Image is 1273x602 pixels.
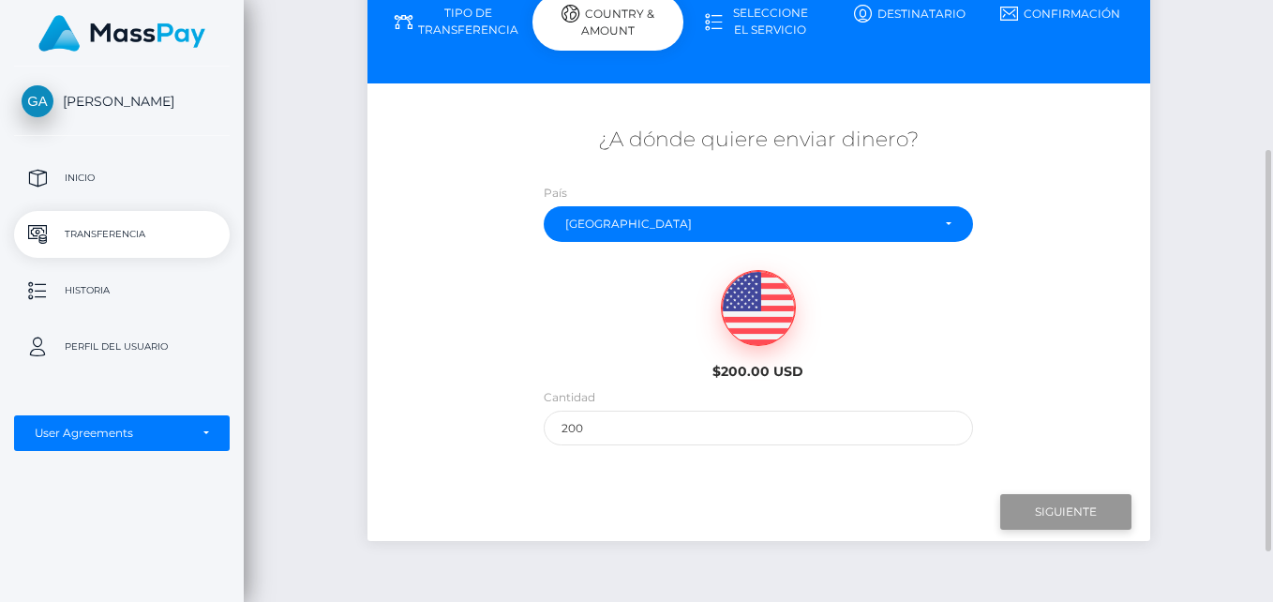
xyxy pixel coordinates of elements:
p: Inicio [22,164,222,192]
label: Cantidad [544,389,595,406]
input: Cantidad a enviar en USD (Máximo: ) [544,411,972,445]
p: Perfil del usuario [22,333,222,361]
label: País [544,185,567,202]
a: Perfil del usuario [14,324,230,370]
a: Historia [14,267,230,314]
input: Siguiente [1000,494,1131,530]
img: MassPay [38,15,205,52]
img: USD.png [722,271,795,346]
span: [PERSON_NAME] [14,93,230,110]
button: Mexico [544,206,972,242]
h6: $200.00 USD [664,364,853,380]
h5: ¿A dónde quiere enviar dinero? [382,126,1136,155]
div: [GEOGRAPHIC_DATA] [565,217,929,232]
div: User Agreements [35,426,188,441]
a: Inicio [14,155,230,202]
p: Historia [22,277,222,305]
button: User Agreements [14,415,230,451]
p: Transferencia [22,220,222,248]
a: Transferencia [14,211,230,258]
